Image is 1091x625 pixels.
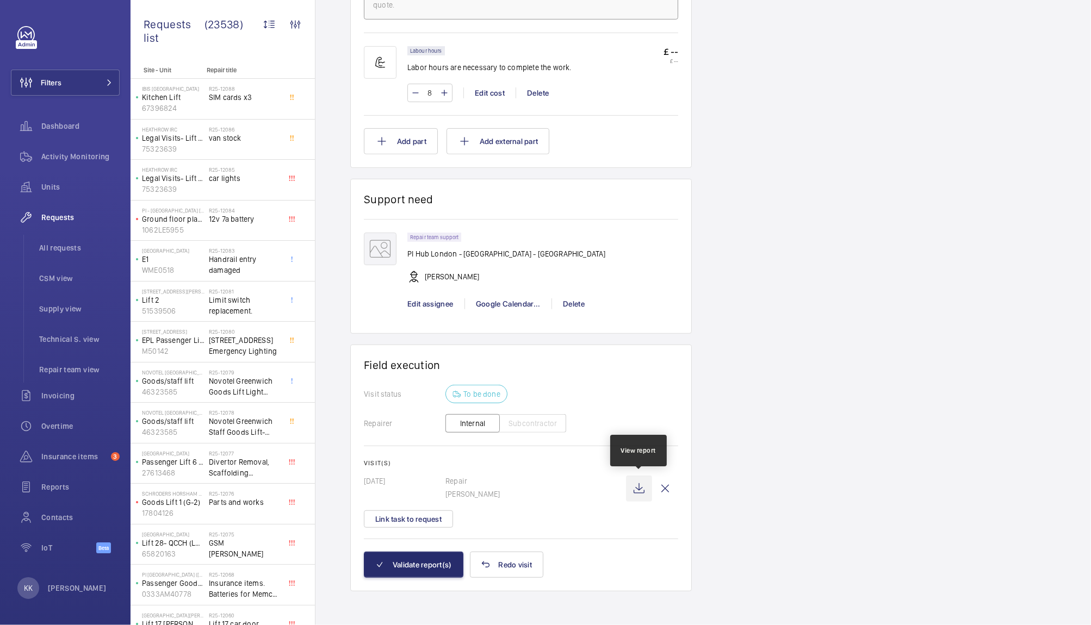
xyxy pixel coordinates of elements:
[209,578,281,599] span: Insurance items. Batteries for Memco and Avicenna GSM.
[142,490,204,497] p: Schroders Horsham Holmwood ([GEOGRAPHIC_DATA])
[96,542,111,553] span: Beta
[41,390,120,401] span: Invoicing
[209,288,281,295] h2: R25-12081
[142,578,204,589] p: Passenger Goods Lift Back Corridor
[142,369,204,376] p: NOVOTEL [GEOGRAPHIC_DATA]
[470,552,544,578] button: Redo visit
[142,173,204,184] p: Legal Visits- Lift 2 (3FLR)
[142,305,204,316] p: 51539506
[142,103,204,114] p: 67396824
[142,537,204,548] p: Lift 28- QCCH (LH) Building 101
[41,451,107,462] span: Insurance items
[364,192,433,206] h1: Support need
[209,497,281,508] span: Parts and works
[410,235,458,239] p: Repair team support
[209,85,281,92] h2: R25-12088
[41,512,120,523] span: Contacts
[364,128,438,154] button: Add part
[209,490,281,497] h2: R25-12076
[142,92,204,103] p: Kitchen Lift
[463,389,500,399] p: To be done
[41,151,120,162] span: Activity Monitoring
[207,66,278,74] p: Repair title
[39,242,120,253] span: All requests
[142,376,204,386] p: Goods/staff lift
[410,49,442,53] p: Labour hours
[209,295,281,316] span: Limit switch replacement.
[551,298,596,309] div: Delete
[209,376,281,397] span: Novotel Greenwich Goods Lift Light Diffusers.
[209,92,281,103] span: SIM cards x3
[142,214,204,224] p: Ground floor platform lift
[39,334,120,345] span: Technical S. view
[407,248,606,259] p: PI Hub London - [GEOGRAPHIC_DATA] - [GEOGRAPHIC_DATA]
[209,247,281,254] h2: R25-12083
[142,295,204,305] p: Lift 2
[142,409,204,416] p: NOVOTEL [GEOGRAPHIC_DATA]
[142,166,204,173] p: Heathrow IRC
[499,414,566,433] button: Subcontractor
[209,133,281,143] span: van stock
[209,457,281,478] span: Divertor Removal, Scaffolding Required
[11,70,120,96] button: Filters
[209,126,281,133] h2: R25-12086
[445,489,626,499] p: [PERSON_NAME]
[209,416,281,437] span: Novotel Greenwich Staff Goods Lift- Hand rails
[41,77,61,88] span: Filters
[142,450,204,457] p: [GEOGRAPHIC_DATA]
[209,173,281,184] span: car lights
[142,247,204,254] p: [GEOGRAPHIC_DATA]
[364,459,678,467] h2: Visit(s)
[142,254,204,265] p: E1
[142,416,204,427] p: Goods/staff lift
[364,552,463,578] button: Validate report(s)
[407,62,572,73] p: Labor hours are necessary to complete the work.
[364,358,678,372] h1: Field execution
[209,254,281,276] span: Handrail entry damaged
[209,571,281,578] h2: R25-12068
[142,288,204,295] p: [STREET_ADDRESS][PERSON_NAME]
[142,548,204,559] p: 65820163
[209,531,281,537] h2: R25-12075
[209,328,281,335] h2: R25-12080
[142,571,204,578] p: PI [GEOGRAPHIC_DATA] ([GEOGRAPHIC_DATA])
[463,87,516,98] div: Edit cost
[464,298,551,309] div: Google Calendar...
[209,369,281,376] h2: R25-12079
[209,537,281,559] span: GSM [PERSON_NAME]
[41,542,96,553] span: IoT
[142,85,204,92] p: IBIS [GEOGRAPHIC_DATA]
[447,128,549,154] button: Add external part
[41,182,120,192] span: Units
[142,427,204,437] p: 46323585
[209,409,281,416] h2: R25-12078
[41,482,120,492] span: Reports
[142,265,204,276] p: WME0518
[209,166,281,173] h2: R25-12085
[142,531,204,537] p: [GEOGRAPHIC_DATA]
[621,446,656,455] div: View report
[142,184,204,195] p: 75323639
[425,271,479,282] p: [PERSON_NAME]
[142,335,204,346] p: EPL Passenger Lift
[209,612,281,618] h2: R25-12060
[142,224,204,235] p: 1062LE5955
[364,510,453,528] button: Link task to request
[111,452,120,461] span: 3
[142,612,204,618] p: [GEOGRAPHIC_DATA][PERSON_NAME]
[142,328,204,335] p: [STREET_ADDRESS]
[209,214,281,224] span: 12v 7a battery
[407,299,454,308] span: Edit assignee
[364,46,396,79] img: muscle-sm.svg
[142,508,204,518] p: 17804126
[142,207,204,214] p: PI - [GEOGRAPHIC_DATA] [GEOGRAPHIC_DATA]
[142,346,204,357] p: M50142
[142,133,204,143] p: Legal Visits- Lift 2 (3FLR)
[209,335,281,357] span: [STREET_ADDRESS] Emergency Lighting
[142,126,204,133] p: Heathrow IRC
[364,476,445,486] p: [DATE]
[142,143,204,154] p: 75323639
[209,207,281,214] h2: R25-12084
[209,450,281,457] h2: R25-12077
[142,467,204,478] p: 27613468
